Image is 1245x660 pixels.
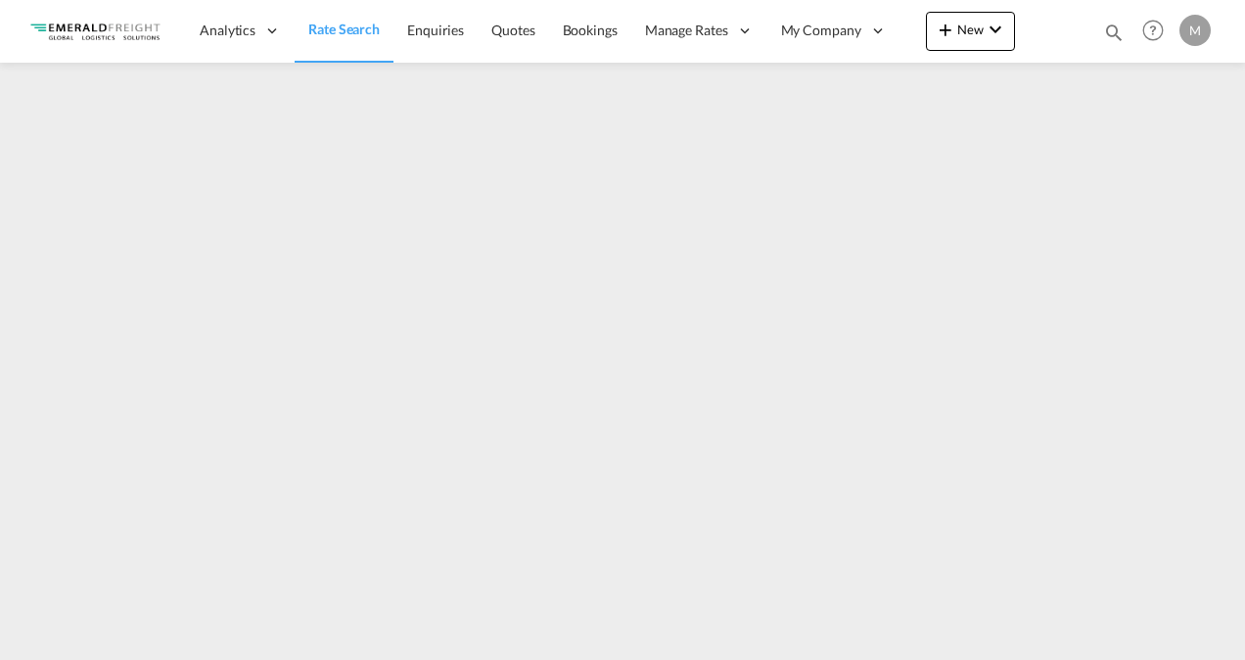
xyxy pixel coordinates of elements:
[563,22,618,38] span: Bookings
[645,21,728,40] span: Manage Rates
[1136,14,1170,47] span: Help
[1103,22,1125,43] md-icon: icon-magnify
[984,18,1007,41] md-icon: icon-chevron-down
[407,22,464,38] span: Enquiries
[1179,15,1211,46] div: M
[781,21,861,40] span: My Company
[200,21,255,40] span: Analytics
[491,22,534,38] span: Quotes
[29,9,161,53] img: c4318bc049f311eda2ff698fe6a37287.png
[926,12,1015,51] button: icon-plus 400-fgNewicon-chevron-down
[1136,14,1179,49] div: Help
[1103,22,1125,51] div: icon-magnify
[934,18,957,41] md-icon: icon-plus 400-fg
[308,21,380,37] span: Rate Search
[934,22,1007,37] span: New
